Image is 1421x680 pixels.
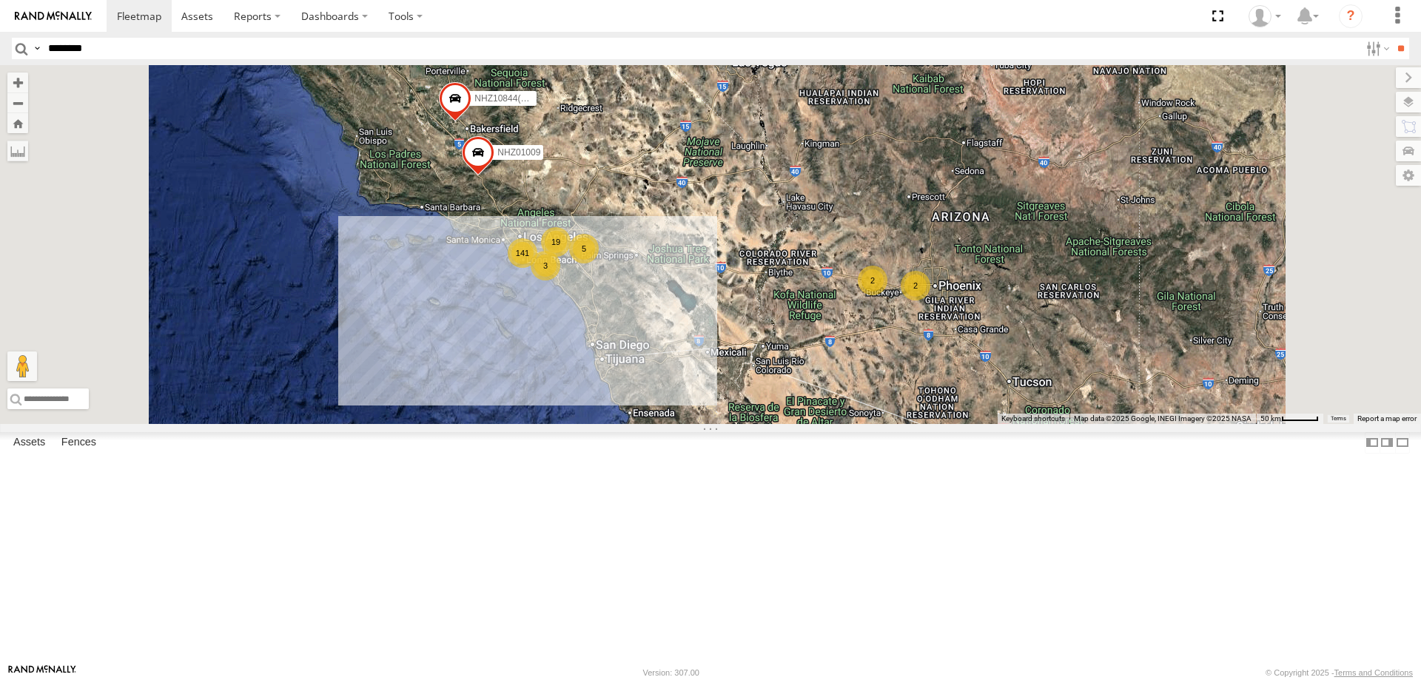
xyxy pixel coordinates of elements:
label: Map Settings [1396,165,1421,186]
div: 19 [541,227,571,257]
a: Report a map error [1357,414,1417,423]
img: rand-logo.svg [15,11,92,21]
label: Search Query [31,38,43,59]
label: Dock Summary Table to the Left [1365,432,1380,454]
label: Hide Summary Table [1395,432,1410,454]
a: Visit our Website [8,665,76,680]
span: 50 km [1260,414,1281,423]
span: Map data ©2025 Google, INEGI Imagery ©2025 NASA [1074,414,1252,423]
a: Terms (opens in new tab) [1331,416,1346,422]
button: Zoom out [7,92,28,113]
i: ? [1339,4,1363,28]
button: Map Scale: 50 km per 47 pixels [1256,414,1323,424]
div: Zulema McIntosch [1243,5,1286,27]
div: 5 [569,234,599,263]
div: © Copyright 2025 - [1266,668,1413,677]
div: 2 [901,271,930,300]
div: 141 [508,238,537,268]
span: NHZ01009 [497,147,540,158]
label: Assets [6,432,53,453]
div: 3 [531,251,560,280]
div: Version: 307.00 [643,668,699,677]
button: Zoom in [7,73,28,92]
button: Keyboard shortcuts [1001,414,1065,424]
label: Measure [7,141,28,161]
label: Dock Summary Table to the Right [1380,432,1394,454]
label: Search Filter Options [1360,38,1392,59]
div: 2 [858,266,887,295]
span: NHZ10844(Disabled) [474,92,558,103]
a: Terms and Conditions [1334,668,1413,677]
label: Fences [54,432,104,453]
button: Drag Pegman onto the map to open Street View [7,351,37,381]
button: Zoom Home [7,113,28,133]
